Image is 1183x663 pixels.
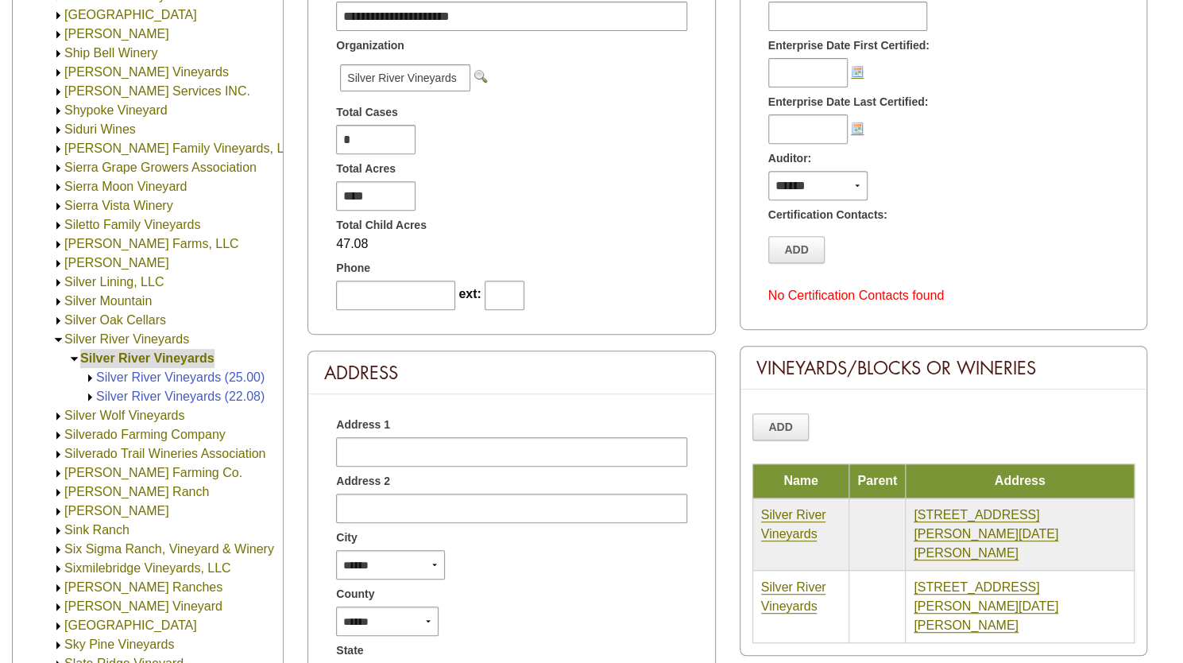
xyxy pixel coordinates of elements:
[906,464,1135,498] td: Address
[768,236,825,263] a: Add
[52,181,64,193] img: Expand Sierra Moon Vineyard
[52,10,64,21] img: Expand Shenandoah Oaks
[336,104,398,121] span: Total Cases
[64,542,274,556] a: Six Sigma Ranch, Vineyard & Winery
[64,332,189,346] a: Silver River Vineyards
[64,485,209,498] a: [PERSON_NAME] Ranch
[64,122,136,136] a: Siduri Wines
[740,347,1146,390] div: Vineyards/Blocks or Wineries
[768,150,811,167] span: Auditor:
[768,37,930,54] span: Enterprise Date First Certified:
[64,294,152,308] a: Silver Mountain
[64,218,200,231] a: Siletto Family Vineyards
[52,219,64,231] img: Expand Siletto Family Vineyards
[340,64,470,91] span: Silver River Vineyards
[52,601,64,613] img: Expand Skadberg Vineyard
[64,103,168,117] a: Shypoke Vineyard
[914,508,1058,560] a: [STREET_ADDRESS][PERSON_NAME][DATE][PERSON_NAME]
[84,391,96,403] img: Expand Silver River Vineyards (22.08)
[64,561,231,575] a: Sixmilebridge Vineyards, LLC
[52,200,64,212] img: Expand Sierra Vista Winery
[52,29,64,41] img: Expand Shimozaki Vineyards
[336,161,396,177] span: Total Acres
[64,8,197,21] a: [GEOGRAPHIC_DATA]
[308,351,714,394] div: Address
[52,315,64,327] img: Expand Silver Oak Cellars
[64,523,130,537] a: Sink Ranch
[64,313,166,327] a: Silver Oak Cellars
[336,37,404,54] span: Organization
[64,447,265,460] a: Silverado Trail Wineries Association
[68,353,80,365] img: Collapse Silver River Vineyards
[52,334,64,346] img: Collapse Silver River Vineyards
[336,586,374,603] span: County
[761,580,826,614] a: Silver River Vineyards
[336,529,357,546] span: City
[52,410,64,422] img: Expand Silver Wolf Vineyards
[458,287,481,300] span: ext:
[52,296,64,308] img: Expand Silver Mountain
[851,122,864,134] img: Choose a date
[84,372,96,384] img: Expand Silver River Vineyards (25.00)
[52,238,64,250] img: Expand Silva Farms, LLC
[52,48,64,60] img: Expand Ship Bell Winery
[52,429,64,441] img: Expand Silverado Farming Company
[64,638,174,651] a: Sky Pine Vineyards
[96,390,265,403] a: Silver River Vineyards (22.08)
[52,506,64,518] img: Expand Singh Vineyards
[96,370,265,384] a: Silver River Vineyards (25.00)
[336,417,390,433] span: Address 1
[80,351,215,365] a: Silver River Vineyards
[52,67,64,79] img: Expand Shoaf Vineyards
[64,180,187,193] a: Sierra Moon Vineyard
[336,237,368,250] span: 47.08
[52,620,64,632] img: Expand Skipstone Ranch
[64,599,222,613] a: [PERSON_NAME] Vineyard
[64,504,169,518] a: [PERSON_NAME]
[64,618,197,632] a: [GEOGRAPHIC_DATA]
[64,65,229,79] a: [PERSON_NAME] Vineyards
[336,260,370,277] span: Phone
[52,563,64,575] img: Expand Sixmilebridge Vineyards, LLC
[64,161,257,174] a: Sierra Grape Growers Association
[768,289,944,302] span: No Certification Contacts found
[768,207,887,223] span: Certification Contacts:
[64,84,250,98] a: [PERSON_NAME] Services INC.
[336,642,363,659] span: State
[64,409,184,422] a: Silver Wolf Vineyards
[64,580,222,594] a: [PERSON_NAME] Ranches
[64,237,239,250] a: [PERSON_NAME] Farms, LLC
[64,428,226,441] a: Silverado Farming Company
[336,473,390,490] span: Address 2
[64,466,242,479] a: [PERSON_NAME] Farming Co.
[52,582,64,594] img: Expand SJ Morehead Ranches
[752,464,849,498] td: Name
[52,544,64,556] img: Expand Six Sigma Ranch, Vineyard & Winery
[52,162,64,174] img: Expand Sierra Grape Growers Association
[914,580,1058,633] a: [STREET_ADDRESS][PERSON_NAME][DATE][PERSON_NAME]
[52,277,64,289] img: Expand Silver Lining, LLC
[52,258,64,269] img: Expand Silva Vineyards
[52,143,64,155] img: Expand Siefert Family Vineyards, LLC
[851,65,864,78] img: Choose a date
[52,124,64,136] img: Expand Siduri Wines
[761,508,826,541] a: Silver River Vineyards
[52,105,64,117] img: Expand Shypoke Vineyard
[64,256,169,269] a: [PERSON_NAME]
[52,448,64,460] img: Expand Silverado Trail Wineries Association
[64,275,164,289] a: Silver Lining, LLC
[336,217,427,234] span: Total Child Acres
[64,199,173,212] a: Sierra Vista Winery
[768,94,929,111] span: Enterprise Date Last Certified:
[52,487,64,498] img: Expand Sinclair Ranch
[64,46,157,60] a: Ship Bell Winery
[64,142,300,155] a: [PERSON_NAME] Family Vineyards, LLC
[64,27,169,41] a: [PERSON_NAME]
[52,467,64,479] img: Expand Simpson Farming Co.
[52,525,64,537] img: Expand Sink Ranch
[52,639,64,651] img: Expand Sky Pine Vineyards
[752,413,810,440] a: Add
[849,464,906,498] td: Parent
[52,86,64,98] img: Expand Shoffner AG Services INC.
